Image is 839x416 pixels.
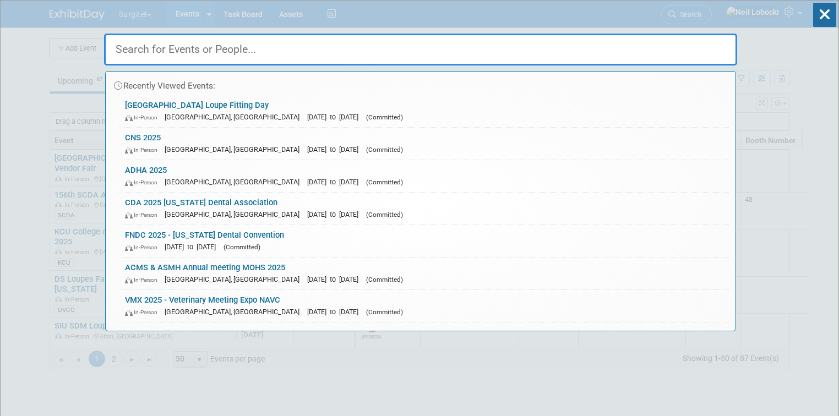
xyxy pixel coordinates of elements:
[119,258,730,289] a: ACMS & ASMH Annual meeting MOHS 2025 In-Person [GEOGRAPHIC_DATA], [GEOGRAPHIC_DATA] [DATE] to [DA...
[224,243,260,251] span: (Committed)
[125,146,162,154] span: In-Person
[307,178,364,186] span: [DATE] to [DATE]
[366,146,403,154] span: (Committed)
[307,308,364,316] span: [DATE] to [DATE]
[125,114,162,121] span: In-Person
[165,178,305,186] span: [GEOGRAPHIC_DATA], [GEOGRAPHIC_DATA]
[366,113,403,121] span: (Committed)
[165,275,305,283] span: [GEOGRAPHIC_DATA], [GEOGRAPHIC_DATA]
[165,243,221,251] span: [DATE] to [DATE]
[165,145,305,154] span: [GEOGRAPHIC_DATA], [GEOGRAPHIC_DATA]
[366,178,403,186] span: (Committed)
[366,308,403,316] span: (Committed)
[366,211,403,218] span: (Committed)
[165,113,305,121] span: [GEOGRAPHIC_DATA], [GEOGRAPHIC_DATA]
[111,72,730,95] div: Recently Viewed Events:
[307,210,364,218] span: [DATE] to [DATE]
[119,95,730,127] a: [GEOGRAPHIC_DATA] Loupe Fitting Day In-Person [GEOGRAPHIC_DATA], [GEOGRAPHIC_DATA] [DATE] to [DAT...
[125,244,162,251] span: In-Person
[119,290,730,322] a: VMX 2025 - Veterinary Meeting Expo NAVC In-Person [GEOGRAPHIC_DATA], [GEOGRAPHIC_DATA] [DATE] to ...
[165,308,305,316] span: [GEOGRAPHIC_DATA], [GEOGRAPHIC_DATA]
[119,160,730,192] a: ADHA 2025 In-Person [GEOGRAPHIC_DATA], [GEOGRAPHIC_DATA] [DATE] to [DATE] (Committed)
[307,113,364,121] span: [DATE] to [DATE]
[165,210,305,218] span: [GEOGRAPHIC_DATA], [GEOGRAPHIC_DATA]
[307,275,364,283] span: [DATE] to [DATE]
[119,128,730,160] a: CNS 2025 In-Person [GEOGRAPHIC_DATA], [GEOGRAPHIC_DATA] [DATE] to [DATE] (Committed)
[307,145,364,154] span: [DATE] to [DATE]
[119,193,730,225] a: CDA 2025 [US_STATE] Dental Association In-Person [GEOGRAPHIC_DATA], [GEOGRAPHIC_DATA] [DATE] to [...
[125,276,162,283] span: In-Person
[125,179,162,186] span: In-Person
[125,309,162,316] span: In-Person
[104,34,737,65] input: Search for Events or People...
[119,225,730,257] a: FNDC 2025 - [US_STATE] Dental Convention In-Person [DATE] to [DATE] (Committed)
[125,211,162,218] span: In-Person
[366,276,403,283] span: (Committed)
